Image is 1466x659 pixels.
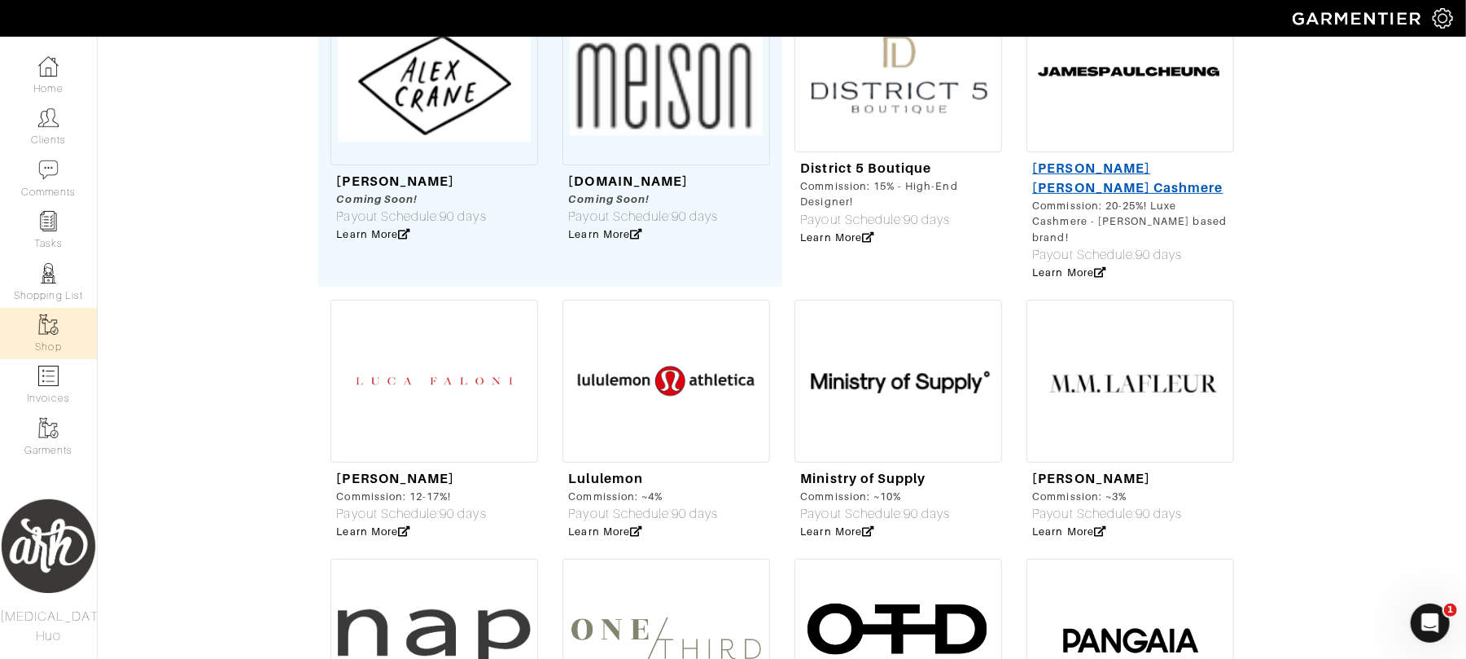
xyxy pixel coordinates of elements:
span: 90 days [672,507,718,521]
a: Learn More [337,228,411,240]
div: Commission: ~3% [1033,489,1183,504]
a: [DOMAIN_NAME] [569,174,689,189]
a: Learn More [801,231,875,244]
div: Payout Schedule: [569,504,719,524]
img: stylists-icon-eb353228a002819b7ec25b43dbf5f0378dd9e0616d9560372ff212230b889e62.png [38,263,59,283]
a: Ministry of Supply [801,471,926,486]
div: Payout Schedule: [801,210,996,230]
a: [PERSON_NAME] [337,174,455,189]
a: Learn More [1033,266,1107,279]
img: gear-icon-white-bd11855cb880d31180b6d7d6211b90ccbf57a29d726f0c71d8c61bd08dd39cc2.png [1433,8,1453,29]
img: garments-icon-b7da505a4dc4fd61783c78ac3ca0ef83fa9d6f193b1c9dc38574b1d14d53ca28.png [38,314,59,335]
img: lululemon-logo-png-transparent.png [562,300,770,463]
span: 90 days [440,209,486,224]
a: Learn More [569,228,643,240]
img: clients-icon-6bae9207a08558b7cb47a8932f037763ab4055f8c8b6bfacd5dc20c3e0201464.png [38,108,59,128]
img: Screen%20Shot%202021-06-21%20at%203.34.10%20PM.png [1026,300,1234,463]
div: Payout Schedule: [801,504,951,524]
div: Coming Soon! [337,191,487,207]
img: garments-icon-b7da505a4dc4fd61783c78ac3ca0ef83fa9d6f193b1c9dc38574b1d14d53ca28.png [38,418,59,438]
a: Learn More [1033,525,1107,538]
img: orders-icon-0abe47150d42831381b5fb84f609e132dff9fe21cb692f30cb5eec754e2cba89.png [38,366,59,386]
iframe: Intercom live chat [1411,604,1450,643]
a: [PERSON_NAME] [1033,471,1151,486]
a: Learn More [569,525,643,538]
img: luca%20faloni%20logo.png [330,300,538,463]
span: 90 days [904,507,950,521]
span: 90 days [672,209,718,224]
span: 90 days [1136,248,1182,262]
span: 1 [1444,604,1457,617]
div: Commission: ~10% [801,489,951,504]
div: Commission: 15% - High-End Designer! [801,178,996,209]
img: Screen%20Shot%202023-05-23%20at%208.25.52%20AM.png [330,2,538,165]
div: Commission: ~4% [569,489,719,504]
div: Payout Schedule: [1033,504,1183,524]
div: Payout Schedule: [337,207,487,226]
img: Screenshot%202023-06-02%20at%201.40.48%20PM.png [562,2,770,165]
span: 90 days [904,213,950,227]
div: Commission: 20-25%! Luxe Cashmere - [PERSON_NAME] based brand! [1033,198,1228,245]
img: comment-icon-a0a6a9ef722e966f86d9cbdc48e553b5cf19dbc54f86b18d962a5391bc8f6eb6.png [38,160,59,180]
span: 90 days [1136,507,1182,521]
a: District 5 Boutique [801,160,932,176]
div: Payout Schedule: [1033,245,1228,265]
img: garmentier-logo-header-white-b43fb05a5012e4ada735d5af1a66efaba907eab6374d6393d1fbf88cb4ef424d.png [1284,4,1433,33]
img: reminder-icon-8004d30b9f0a5d33ae49ab947aed9ed385cf756f9e5892f1edd6e32f2345188e.png [38,211,59,231]
img: dashboard-icon-dbcd8f5a0b271acd01030246c82b418ddd0df26cd7fceb0bd07c9910d44c42f6.png [38,56,59,77]
div: Commission: 12-17%! [337,489,487,504]
a: [PERSON_NAME] [337,471,455,486]
a: Lululemon [569,471,643,486]
a: [PERSON_NAME] [PERSON_NAME] Cashmere [1033,160,1223,196]
div: Payout Schedule: [337,504,487,524]
span: 90 days [440,507,486,521]
a: Learn More [337,525,411,538]
div: Payout Schedule: [569,207,719,226]
img: Screen%20Shot%202021-06-21%20at%204.51.02%20PM.png [794,300,1002,463]
div: Coming Soon! [569,191,719,207]
a: Learn More [801,525,875,538]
